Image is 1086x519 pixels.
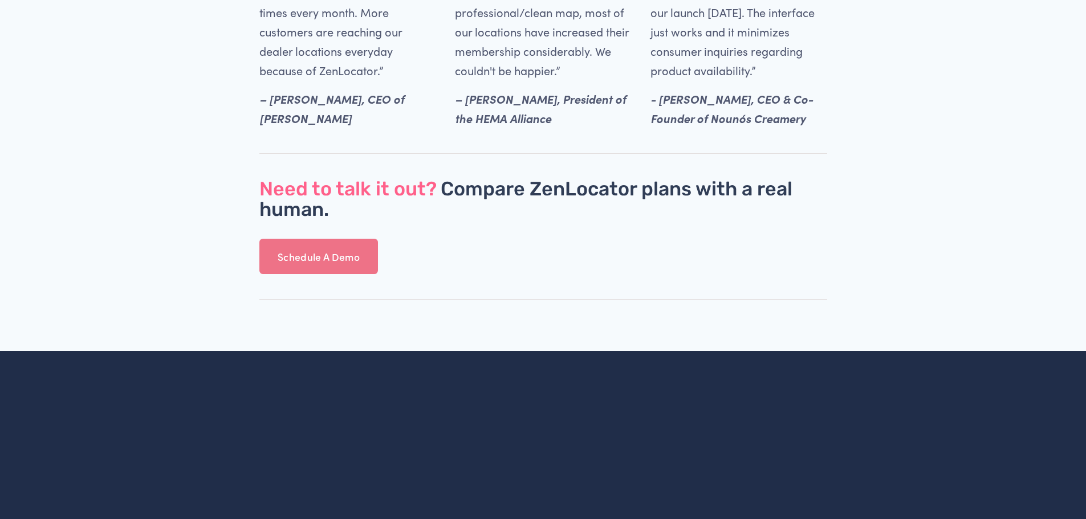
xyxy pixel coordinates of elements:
[259,239,379,274] a: Schedule A Demo
[259,91,407,126] em: – [PERSON_NAME], CEO of [PERSON_NAME]
[455,91,629,126] em: – [PERSON_NAME], President of the HEMA Alliance
[650,91,813,126] em: - [PERSON_NAME], CEO & Co-Founder of Nounós Creamery
[259,177,437,201] span: Need to talk it out?
[259,177,797,221] span: Compare ZenLocator plans with a real human.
